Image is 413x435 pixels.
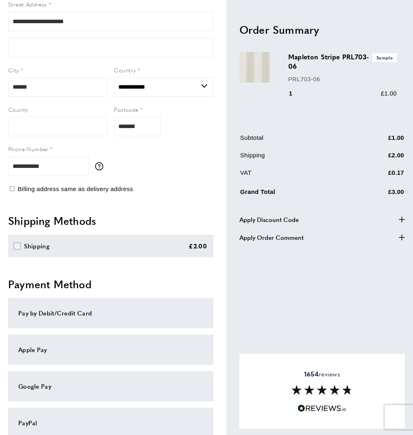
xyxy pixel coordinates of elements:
div: PayPal [18,418,203,428]
span: Phone Number [8,145,48,153]
span: County [8,105,28,113]
span: Apply Discount Code [239,214,299,224]
img: Reviews section [291,385,352,395]
td: Shipping [240,150,352,166]
div: £2.00 [189,241,207,251]
h2: Payment Method [8,277,213,291]
span: Sample [372,53,397,62]
h2: Order Summary [239,22,405,37]
td: VAT [240,167,352,183]
td: Subtotal [240,133,352,148]
span: reviews [304,370,340,378]
strong: 1654 [304,369,319,378]
span: City [8,66,19,74]
span: £1.00 [381,89,397,96]
td: £2.00 [353,150,404,166]
div: Shipping [24,241,50,251]
span: Apply Order Comment [239,232,304,242]
input: Billing address same as delivery address [10,186,15,191]
td: £3.00 [353,185,404,202]
span: Country [114,66,136,74]
td: £0.17 [353,167,404,183]
p: PRL703-06 [288,74,397,84]
h3: Mapleton Stripe PRL703-06 [288,52,397,71]
img: Mapleton Stripe PRL703-06 [239,52,270,83]
div: Apple Pay [18,345,203,355]
div: Pay by Debit/Credit Card [18,308,203,318]
td: £1.00 [353,133,404,148]
span: Billing address same as delivery address [17,185,133,192]
h2: Shipping Methods [8,213,213,228]
div: 1 [288,88,304,98]
img: Reviews.io 5 stars [298,405,346,412]
button: More information [95,162,107,170]
span: Postcode [114,105,138,113]
div: Google Pay [18,381,203,391]
td: Grand Total [240,185,352,202]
